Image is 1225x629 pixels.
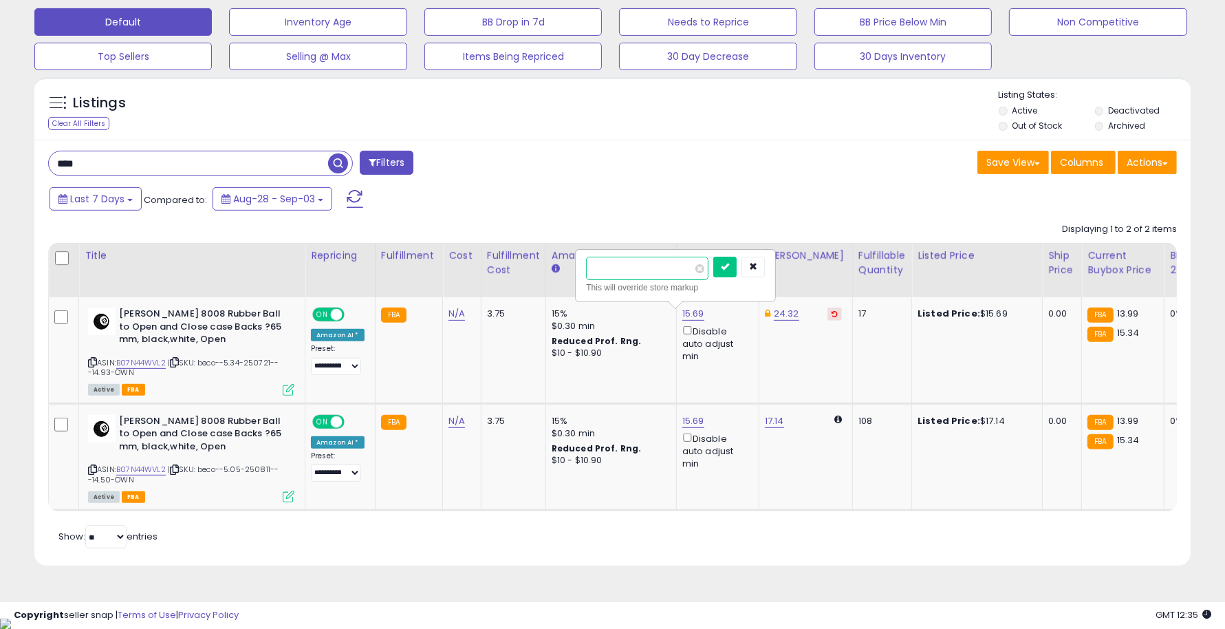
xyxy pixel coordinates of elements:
[1087,308,1113,323] small: FBA
[178,608,239,621] a: Privacy Policy
[858,308,901,320] div: 17
[487,308,535,320] div: 3.75
[311,436,365,449] div: Amazon AI *
[381,248,437,263] div: Fulfillment
[1108,120,1145,131] label: Archived
[1051,151,1116,174] button: Columns
[88,491,120,503] span: All listings currently available for purchase on Amazon
[814,43,992,70] button: 30 Days Inventory
[918,308,1032,320] div: $15.69
[311,248,369,263] div: Repricing
[1012,105,1037,116] label: Active
[1117,326,1140,339] span: 15.34
[682,414,704,428] a: 15.69
[682,323,748,363] div: Disable auto adjust min
[1108,105,1160,116] label: Deactivated
[88,308,294,394] div: ASIN:
[765,248,847,263] div: [PERSON_NAME]
[552,320,666,332] div: $0.30 min
[918,307,980,320] b: Listed Price:
[88,415,116,443] img: 31dgSRWYVNL._SL40_.jpg
[1087,434,1113,449] small: FBA
[682,248,753,263] div: Min Price
[1170,308,1215,320] div: 0%
[1117,307,1139,320] span: 13.99
[552,427,666,440] div: $0.30 min
[314,416,331,427] span: ON
[122,491,145,503] span: FBA
[1048,415,1071,427] div: 0.00
[119,308,286,350] b: [PERSON_NAME] 8008 Rubber Ball to Open and Close case Backs ?65 mm, black,white, Open
[918,248,1037,263] div: Listed Price
[682,431,748,470] div: Disable auto adjust min
[116,464,166,476] a: B07N44WVL2
[1170,415,1215,427] div: 0%
[213,187,332,211] button: Aug-28 - Sep-03
[119,415,286,457] b: [PERSON_NAME] 8008 Rubber Ball to Open and Close case Backs ?65 mm, black,white, Open
[552,415,666,427] div: 15%
[70,192,124,206] span: Last 7 Days
[88,464,279,484] span: | SKU: beco--5.05-250811---14.50-OWN
[88,308,116,335] img: 31dgSRWYVNL._SL40_.jpg
[381,415,406,430] small: FBA
[814,8,992,36] button: BB Price Below Min
[448,307,465,321] a: N/A
[424,43,602,70] button: Items Being Repriced
[34,8,212,36] button: Default
[448,248,475,263] div: Cost
[233,192,315,206] span: Aug-28 - Sep-03
[586,281,765,295] div: This will override store markup
[1087,327,1113,342] small: FBA
[116,357,166,369] a: B07N44WVL2
[118,608,176,621] a: Terms of Use
[977,151,1049,174] button: Save View
[1117,414,1139,427] span: 13.99
[360,151,413,175] button: Filters
[448,414,465,428] a: N/A
[50,187,142,211] button: Last 7 Days
[1087,248,1158,277] div: Current Buybox Price
[229,43,406,70] button: Selling @ Max
[1087,415,1113,430] small: FBA
[14,608,64,621] strong: Copyright
[999,89,1191,102] p: Listing States:
[918,415,1032,427] div: $17.14
[1060,156,1103,169] span: Columns
[765,414,784,428] a: 17.14
[552,335,642,347] b: Reduced Prof. Rng.
[682,307,704,321] a: 15.69
[48,117,109,130] div: Clear All Filters
[88,384,120,396] span: All listings currently available for purchase on Amazon
[918,414,980,427] b: Listed Price:
[619,8,796,36] button: Needs to Reprice
[88,415,294,502] div: ASIN:
[311,329,365,341] div: Amazon AI *
[858,248,906,277] div: Fulfillable Quantity
[1118,151,1177,174] button: Actions
[311,451,365,482] div: Preset:
[552,263,560,275] small: Amazon Fees.
[487,248,540,277] div: Fulfillment Cost
[552,455,666,467] div: $10 - $10.90
[144,193,207,206] span: Compared to:
[88,357,279,378] span: | SKU: beco--5.34-250721---14.93-OWN
[552,248,671,263] div: Amazon Fees
[1156,608,1211,621] span: 2025-09-11 12:35 GMT
[34,43,212,70] button: Top Sellers
[314,309,331,321] span: ON
[58,530,158,543] span: Show: entries
[552,308,666,320] div: 15%
[1048,308,1071,320] div: 0.00
[424,8,602,36] button: BB Drop in 7d
[552,443,642,454] b: Reduced Prof. Rng.
[343,309,365,321] span: OFF
[85,248,299,263] div: Title
[619,43,796,70] button: 30 Day Decrease
[487,415,535,427] div: 3.75
[552,348,666,359] div: $10 - $10.90
[1117,434,1140,447] span: 15.34
[1062,223,1177,236] div: Displaying 1 to 2 of 2 items
[858,415,901,427] div: 108
[14,609,239,622] div: seller snap | |
[73,94,126,113] h5: Listings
